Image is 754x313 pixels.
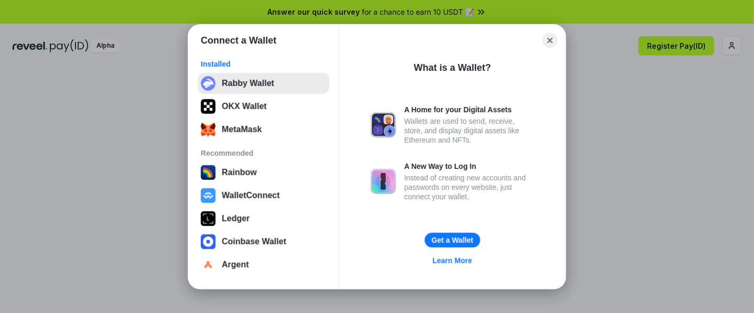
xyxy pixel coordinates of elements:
[426,254,478,267] a: Learn More
[201,148,326,158] div: Recommended
[201,59,326,69] div: Installed
[433,256,472,265] div: Learn More
[371,169,396,194] img: svg+xml,%3Csvg%20xmlns%3D%22http%3A%2F%2Fwww.w3.org%2F2000%2Fsvg%22%20fill%3D%22none%22%20viewBox...
[201,257,216,272] img: svg+xml,%3Csvg%20width%3D%2228%22%20height%3D%2228%22%20viewBox%3D%220%200%2028%2028%22%20fill%3D...
[201,122,216,137] img: svg+xml;base64,PHN2ZyB3aWR0aD0iMzUiIGhlaWdodD0iMzQiIHZpZXdCb3g9IjAgMCAzNSAzNCIgZmlsbD0ibm9uZSIgeG...
[201,211,216,226] img: svg+xml,%3Csvg%20xmlns%3D%22http%3A%2F%2Fwww.w3.org%2F2000%2Fsvg%22%20width%3D%2228%22%20height%3...
[198,208,329,229] button: Ledger
[222,79,274,88] div: Rabby Wallet
[198,119,329,140] button: MetaMask
[432,235,473,245] div: Get a Wallet
[201,234,216,249] img: svg+xml,%3Csvg%20width%3D%2228%22%20height%3D%2228%22%20viewBox%3D%220%200%2028%2028%22%20fill%3D...
[404,161,534,171] div: A New Way to Log In
[222,214,250,223] div: Ledger
[222,237,286,246] div: Coinbase Wallet
[201,165,216,180] img: svg+xml,%3Csvg%20width%3D%22120%22%20height%3D%22120%22%20viewBox%3D%220%200%20120%20120%22%20fil...
[222,191,280,200] div: WalletConnect
[198,185,329,206] button: WalletConnect
[404,116,534,145] div: Wallets are used to send, receive, store, and display digital assets like Ethereum and NFTs.
[543,33,557,48] button: Close
[222,125,262,134] div: MetaMask
[414,61,491,74] div: What is a Wallet?
[222,260,249,269] div: Argent
[198,231,329,252] button: Coinbase Wallet
[198,162,329,183] button: Rainbow
[201,99,216,114] img: 5VZ71FV6L7PA3gg3tXrdQ+DgLhC+75Wq3no69P3MC0NFQpx2lL04Ql9gHK1bRDjsSBIvScBnDTk1WrlGIZBorIDEYJj+rhdgn...
[198,96,329,117] button: OKX Wallet
[404,173,534,201] div: Instead of creating new accounts and passwords on every website, just connect your wallet.
[201,188,216,203] img: svg+xml,%3Csvg%20width%3D%2228%22%20height%3D%2228%22%20viewBox%3D%220%200%2028%2028%22%20fill%3D...
[198,254,329,275] button: Argent
[201,34,276,47] h1: Connect a Wallet
[222,102,267,111] div: OKX Wallet
[425,233,480,247] button: Get a Wallet
[404,105,534,114] div: A Home for your Digital Assets
[201,76,216,91] img: svg+xml;base64,PHN2ZyB3aWR0aD0iMzIiIGhlaWdodD0iMzIiIHZpZXdCb3g9IjAgMCAzMiAzMiIgZmlsbD0ibm9uZSIgeG...
[222,168,257,177] div: Rainbow
[198,73,329,94] button: Rabby Wallet
[371,112,396,137] img: svg+xml,%3Csvg%20xmlns%3D%22http%3A%2F%2Fwww.w3.org%2F2000%2Fsvg%22%20fill%3D%22none%22%20viewBox...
